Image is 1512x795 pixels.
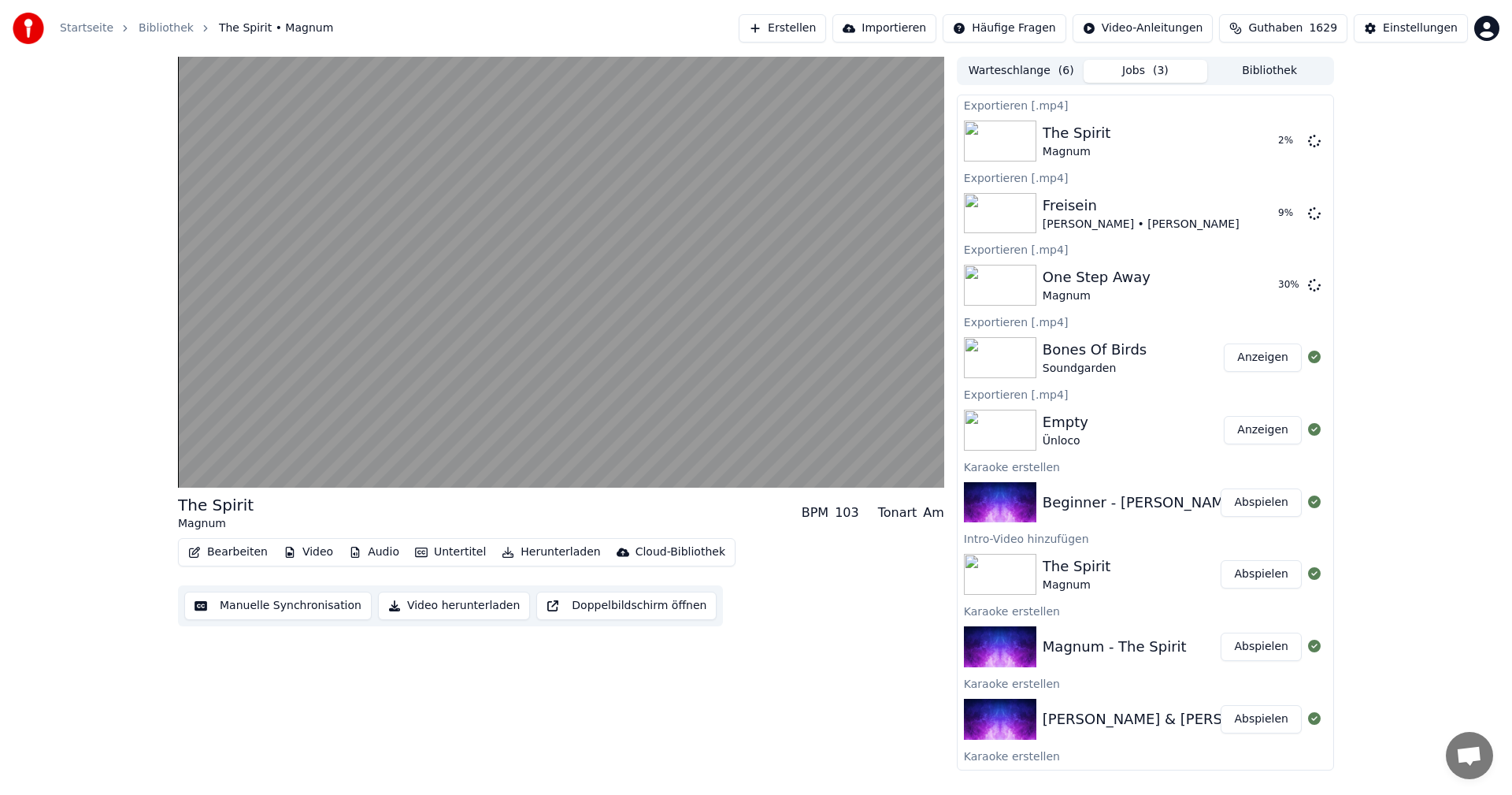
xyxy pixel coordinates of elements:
a: Bibliothek [139,20,194,36]
a: Startseite [60,20,113,36]
div: Empty [1043,411,1088,433]
div: One Step Away [1043,266,1151,288]
button: Abspielen [1221,705,1302,734]
button: Abspielen [1221,633,1302,661]
div: Bones Of Birds [1043,339,1147,361]
div: Exportieren [.mp4] [958,384,1333,403]
button: Importieren [832,14,936,43]
div: Magnum [1043,578,1111,593]
button: Häufige Fragen [943,14,1066,43]
div: Magnum [1043,288,1151,304]
button: Untertitel [409,541,492,563]
div: Karaoke erstellen [958,601,1333,620]
div: Magnum [1043,144,1111,160]
div: The Spirit [178,494,254,516]
div: 30 % [1278,279,1302,292]
button: Manuelle Synchronisation [184,592,372,620]
div: Cloud-Bibliothek [636,544,725,560]
div: Karaoke erstellen [958,457,1333,476]
div: The Spirit [1043,555,1111,578]
img: youka [13,13,44,44]
div: Tonart [878,503,917,522]
button: Abspielen [1221,560,1302,589]
div: 9 % [1278,207,1302,220]
div: Karaoke erstellen [958,746,1333,765]
div: 103 [835,503,859,522]
span: Guthaben [1248,20,1303,36]
div: Am [923,503,944,522]
div: [PERSON_NAME] • [PERSON_NAME] [1043,217,1240,232]
button: Jobs [1084,60,1208,83]
div: Freisein [1043,195,1240,217]
button: Video [277,541,339,563]
button: Video-Anleitungen [1073,14,1214,43]
span: ( 6 ) [1058,63,1074,79]
button: Doppelbildschirm öffnen [536,592,717,620]
div: Magnum - The Spirit [1043,636,1187,658]
div: 2 % [1278,135,1302,147]
button: Guthaben1629 [1219,14,1347,43]
button: Audio [343,541,406,563]
span: The Spirit • Magnum [219,20,333,36]
div: [PERSON_NAME] & [PERSON_NAME] [1043,708,1299,730]
button: Anzeigen [1224,416,1302,444]
div: Exportieren [.mp4] [958,312,1333,331]
button: Einstellungen [1354,14,1468,43]
nav: breadcrumb [60,20,333,36]
div: Ünloco [1043,433,1088,449]
button: Erstellen [739,14,826,43]
div: Soundgarden [1043,361,1147,377]
button: Bibliothek [1207,60,1332,83]
button: Herunterladen [495,541,606,563]
a: Chat öffnen [1446,732,1493,779]
div: The Spirit [1043,122,1111,144]
span: ( 3 ) [1153,63,1169,79]
div: Intro-Video hinzufügen [958,529,1333,548]
div: Beginner - [PERSON_NAME] feat. Gzuz & Gentleman [1043,492,1414,514]
div: Exportieren [.mp4] [958,95,1333,114]
div: Exportieren [.mp4] [958,240,1333,258]
button: Video herunterladen [378,592,530,620]
div: Magnum [178,516,254,532]
div: Exportieren [.mp4] [958,168,1333,187]
button: Abspielen [1221,489,1302,517]
button: Warteschlange [959,60,1084,83]
span: 1629 [1309,20,1337,36]
div: Karaoke erstellen [958,674,1333,693]
div: BPM [802,503,828,522]
button: Bearbeiten [182,541,274,563]
button: Anzeigen [1224,344,1302,372]
div: Einstellungen [1383,20,1458,36]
